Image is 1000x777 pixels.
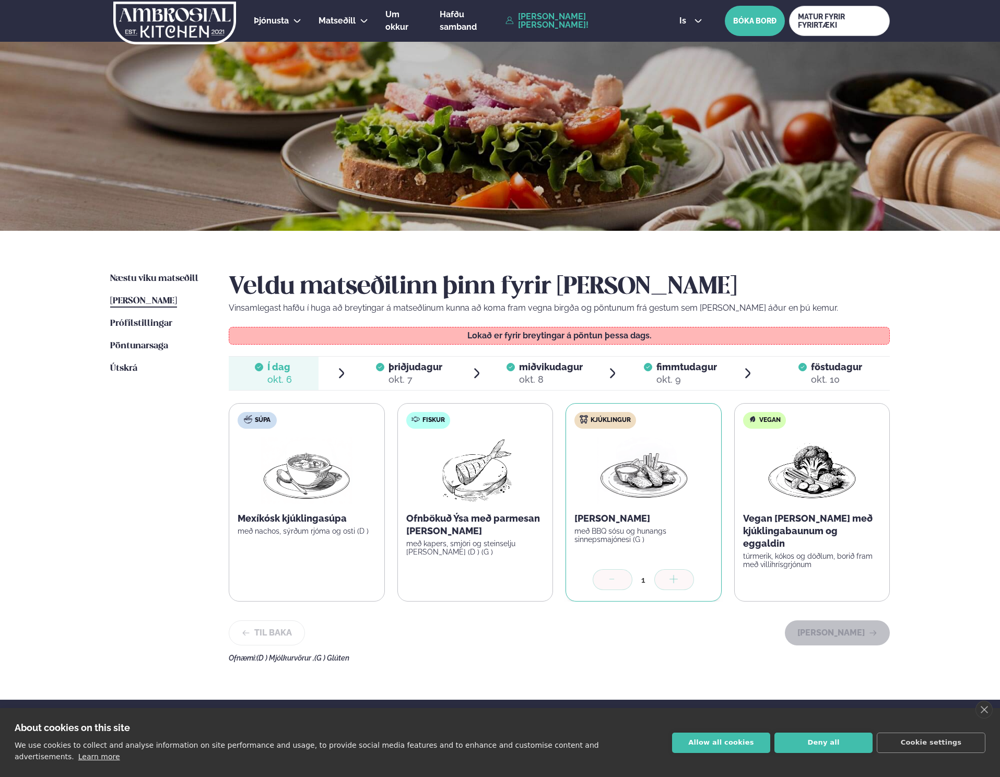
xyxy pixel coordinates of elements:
[261,437,352,504] img: Soup.png
[238,512,376,525] p: Mexíkósk kjúklingasúpa
[15,741,599,761] p: We use cookies to collect and analyse information on site performance and usage, to provide socia...
[267,373,292,386] div: okt. 6
[743,552,881,569] p: túrmerik, kókos og döðlum, borið fram með villihrísgrjónum
[725,6,785,36] button: BÓKA BORÐ
[112,2,237,44] img: logo
[110,297,177,305] span: [PERSON_NAME]
[110,319,172,328] span: Prófílstillingar
[389,361,442,372] span: þriðjudagur
[440,9,477,32] span: Hafðu samband
[591,416,631,425] span: Kjúklingur
[505,13,655,29] a: [PERSON_NAME] [PERSON_NAME]!
[385,9,408,32] span: Um okkur
[15,722,130,733] strong: About cookies on this site
[110,274,198,283] span: Næstu viku matseðill
[429,437,521,504] img: Fish.png
[385,8,422,33] a: Um okkur
[422,416,445,425] span: Fiskur
[743,512,881,550] p: Vegan [PERSON_NAME] með kjúklingabaunum og eggaldin
[240,332,879,340] p: Lokað er fyrir breytingar á pöntun þessa dags.
[785,620,890,645] button: [PERSON_NAME]
[811,361,862,372] span: föstudagur
[574,527,713,544] p: með BBQ sósu og hunangs sinnepsmajónesi (G )
[759,416,781,425] span: Vegan
[229,620,305,645] button: Til baka
[975,701,993,719] a: close
[229,654,890,662] div: Ofnæmi:
[440,8,500,33] a: Hafðu samband
[389,373,442,386] div: okt. 7
[748,415,757,423] img: Vegan.svg
[406,512,545,537] p: Ofnbökuð Ýsa með parmesan [PERSON_NAME]
[597,437,689,504] img: Chicken-wings-legs.png
[110,362,137,375] a: Útskrá
[78,752,120,761] a: Learn more
[789,6,890,36] a: MATUR FYRIR FYRIRTÆKI
[254,16,289,26] span: Þjónusta
[255,416,270,425] span: Súpa
[580,415,588,423] img: chicken.svg
[519,373,583,386] div: okt. 8
[319,15,356,27] a: Matseðill
[679,17,689,25] span: is
[229,273,890,302] h2: Veldu matseðilinn þinn fyrir [PERSON_NAME]
[110,295,177,308] a: [PERSON_NAME]
[519,361,583,372] span: miðvikudagur
[632,574,654,586] div: 1
[256,654,314,662] span: (D ) Mjólkurvörur ,
[238,527,376,535] p: með nachos, sýrðum rjóma og osti (D )
[574,512,713,525] p: [PERSON_NAME]
[244,415,252,423] img: soup.svg
[877,733,985,753] button: Cookie settings
[110,273,198,285] a: Næstu viku matseðill
[110,342,168,350] span: Pöntunarsaga
[110,364,137,373] span: Útskrá
[774,733,873,753] button: Deny all
[267,361,292,373] span: Í dag
[406,539,545,556] p: með kapers, smjöri og steinselju [PERSON_NAME] (D ) (G )
[656,361,717,372] span: fimmtudagur
[110,340,168,352] a: Pöntunarsaga
[811,373,862,386] div: okt. 10
[254,15,289,27] a: Þjónusta
[319,16,356,26] span: Matseðill
[766,437,858,504] img: Vegan.png
[671,17,710,25] button: is
[110,317,172,330] a: Prófílstillingar
[411,415,420,423] img: fish.svg
[672,733,770,753] button: Allow all cookies
[656,373,717,386] div: okt. 9
[229,302,890,314] p: Vinsamlegast hafðu í huga að breytingar á matseðlinum kunna að koma fram vegna birgða og pöntunum...
[314,654,349,662] span: (G ) Glúten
